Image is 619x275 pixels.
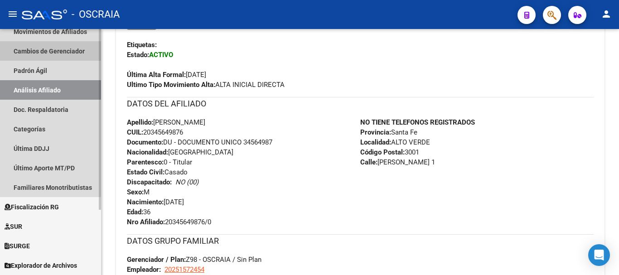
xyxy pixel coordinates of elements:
h3: DATOS GRUPO FAMILIAR [127,235,594,247]
strong: Nro Afiliado: [127,218,165,226]
strong: Empleador: [127,265,161,274]
span: - OSCRAIA [72,5,120,24]
strong: Sexo: [127,188,144,196]
strong: Parentesco: [127,158,164,166]
span: DU - DOCUMENTO UNICO 34564987 [127,138,272,146]
strong: Código Postal: [360,148,405,156]
span: ALTO VERDE [360,138,430,146]
span: [PERSON_NAME] 1 [360,158,435,166]
span: M [127,188,150,196]
mat-icon: person [601,9,612,19]
span: Z98 - OSCRAIA / Sin Plan [127,256,261,264]
span: ALTA INICIAL DIRECTA [127,81,285,89]
strong: ACTIVO [149,51,173,59]
strong: Localidad: [360,138,391,146]
span: Explorador de Archivos [5,261,77,270]
span: 0 - Titular [127,158,192,166]
strong: Etiquetas: [127,41,157,49]
span: [PERSON_NAME] [127,118,205,126]
strong: Documento: [127,138,163,146]
strong: CUIL: [127,128,143,136]
span: [GEOGRAPHIC_DATA] [127,148,233,156]
span: 20345649876 [127,128,183,136]
span: [DATE] [127,71,206,79]
strong: Nacimiento: [127,198,164,206]
strong: Apellido: [127,118,153,126]
span: Casado [127,168,188,176]
span: [DATE] [127,198,184,206]
span: 36 [127,208,150,216]
strong: Nacionalidad: [127,148,168,156]
strong: NO TIENE TELEFONOS REGISTRADOS [360,118,475,126]
strong: Gerenciador / Plan: [127,256,186,264]
strong: Edad: [127,208,143,216]
strong: Estado: [127,51,149,59]
strong: Calle: [360,158,377,166]
h3: DATOS DEL AFILIADO [127,97,594,110]
strong: Provincia: [360,128,391,136]
i: NO (00) [175,178,198,186]
mat-icon: menu [7,9,18,19]
strong: Ultimo Tipo Movimiento Alta: [127,81,215,89]
span: 20345649876/0 [127,218,211,226]
span: 3001 [360,148,419,156]
strong: Última Alta Formal: [127,71,186,79]
strong: Discapacitado: [127,178,172,186]
span: 20251572454 [164,265,204,274]
span: Fiscalización RG [5,202,59,212]
div: Open Intercom Messenger [588,244,610,266]
span: SURGE [5,241,30,251]
span: SUR [5,222,22,232]
strong: Estado Civil: [127,168,164,176]
span: Santa Fe [360,128,417,136]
